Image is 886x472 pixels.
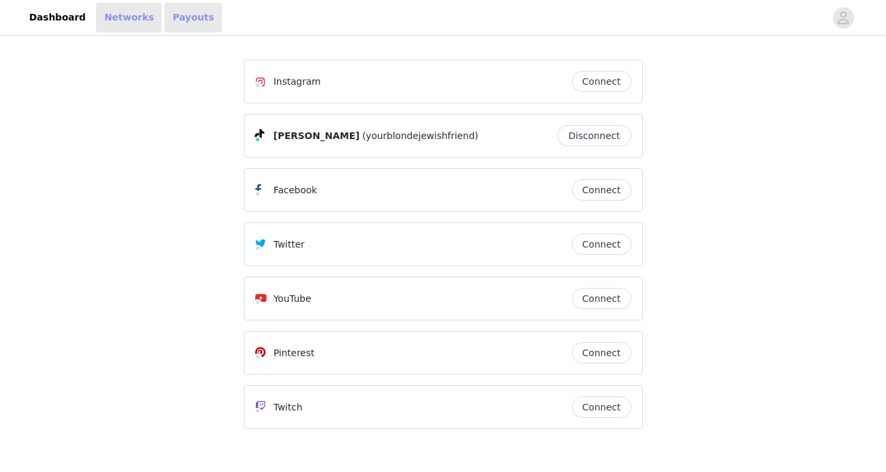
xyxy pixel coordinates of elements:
[274,346,315,360] p: Pinterest
[274,129,360,143] span: [PERSON_NAME]
[362,129,478,143] span: (yourblondejewishfriend)
[274,292,311,306] p: YouTube
[96,3,162,32] a: Networks
[274,401,303,414] p: Twitch
[164,3,222,32] a: Payouts
[274,75,321,89] p: Instagram
[572,288,632,309] button: Connect
[837,7,850,28] div: avatar
[572,234,632,255] button: Connect
[572,179,632,201] button: Connect
[572,342,632,363] button: Connect
[21,3,93,32] a: Dashboard
[572,397,632,418] button: Connect
[274,183,317,197] p: Facebook
[557,125,632,146] button: Disconnect
[255,77,266,87] img: Instagram Icon
[572,71,632,92] button: Connect
[274,238,305,252] p: Twitter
